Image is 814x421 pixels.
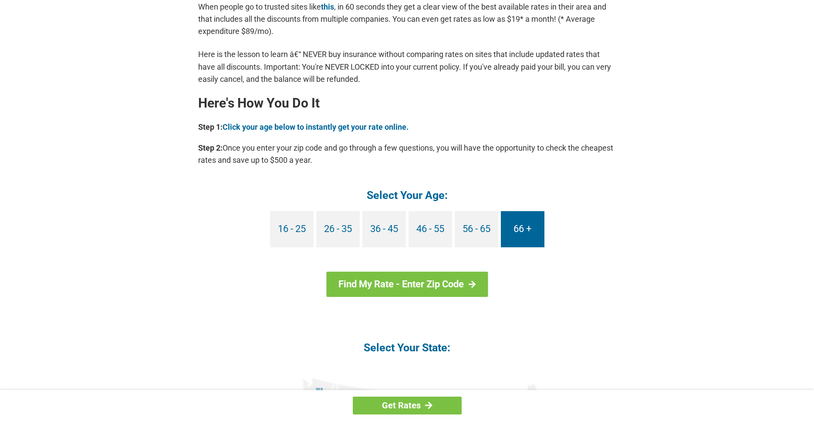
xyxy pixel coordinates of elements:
a: 26 - 35 [316,211,360,247]
b: Step 2: [198,143,223,152]
a: Get Rates [353,397,462,414]
p: Once you enter your zip code and go through a few questions, you will have the opportunity to che... [198,142,616,166]
p: Here is the lesson to learn â€“ NEVER buy insurance without comparing rates on sites that include... [198,48,616,85]
a: 46 - 55 [409,211,452,247]
a: 56 - 65 [455,211,498,247]
h4: Select Your Age: [198,188,616,202]
h2: Here's How You Do It [198,96,616,110]
p: When people go to trusted sites like , in 60 seconds they get a clear view of the best available ... [198,1,616,37]
a: Click your age below to instantly get your rate online. [223,122,409,131]
a: 16 - 25 [270,211,314,247]
b: Step 1: [198,122,223,131]
a: this [321,2,334,11]
a: 36 - 45 [362,211,406,247]
a: Find My Rate - Enter Zip Code [326,272,488,297]
a: 66 + [501,211,544,247]
h4: Select Your State: [198,340,616,355]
